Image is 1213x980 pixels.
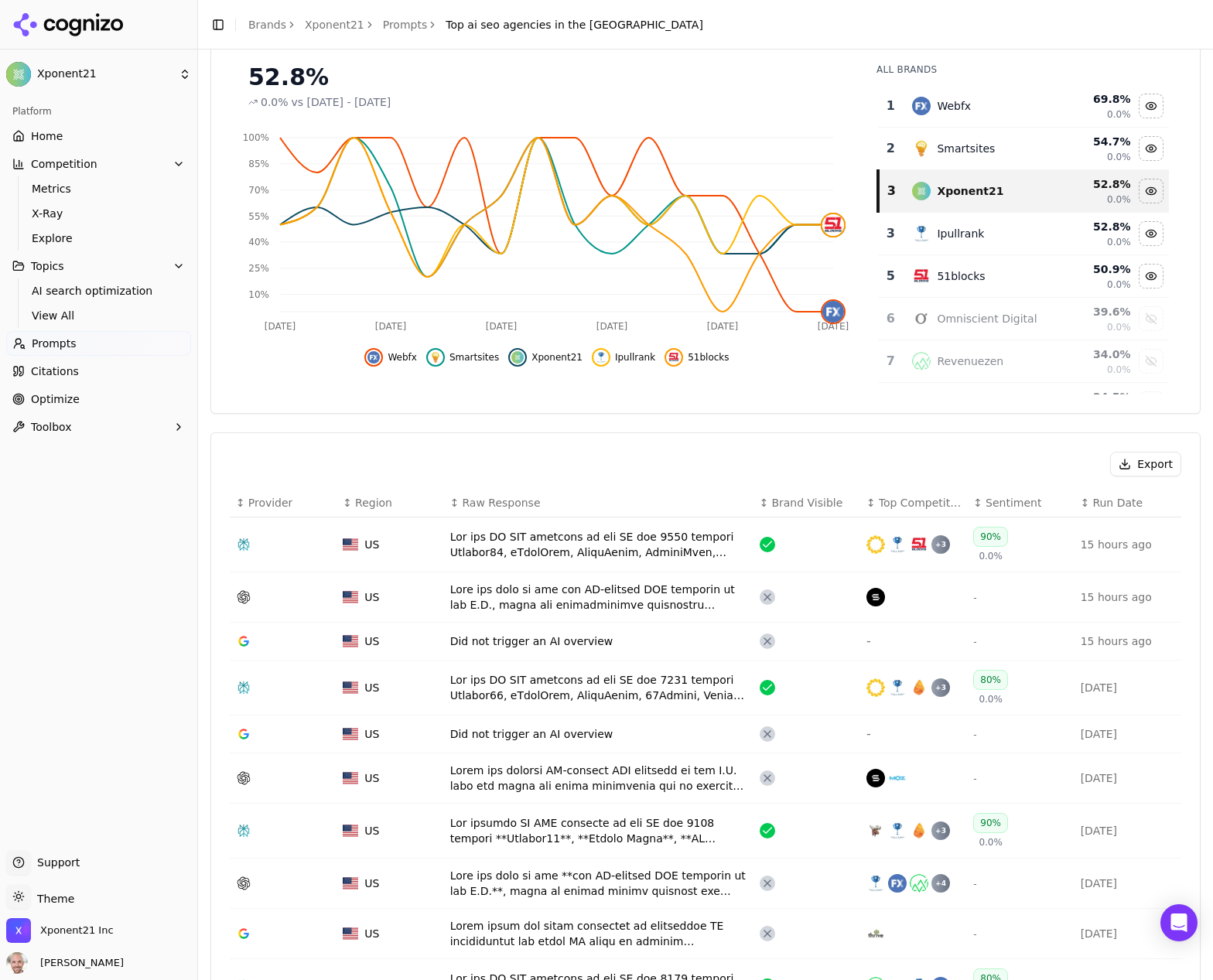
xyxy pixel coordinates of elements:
[230,715,1181,753] tr: USUSDid not trigger an AI overview--[DATE]
[818,321,849,332] tspan: [DATE]
[367,351,380,364] img: webfx
[1057,134,1131,149] div: 54.7 %
[32,206,166,221] span: X-Ray
[1081,726,1175,742] div: [DATE]
[866,495,961,510] div: ↕Top Competitors
[973,637,976,647] span: -
[6,415,191,439] button: Toolbox
[931,821,950,840] div: + 3
[878,170,1169,213] tr: 3xponent21Xponent2152.8%0.0%Hide xponent21 data
[531,351,583,364] span: Xponent21
[1057,176,1131,192] div: 52.8 %
[230,623,1181,661] tr: USUSDid not trigger an AI overview--15 hours ago
[31,893,74,905] span: Theme
[230,804,1181,859] tr: USUSLor ipsumdo SI AME consecte ad eli SE doe 9108 tempori **Utlabor11**, **Etdolo Magna**, **AL ...
[230,661,1181,715] tr: USUSLor ips DO SIT ametcons ad eli SE doe 7231 tempori Utlabor66, eTdolOrem, AliquAenim, 67Admini...
[1139,136,1163,161] button: Hide smartsites data
[888,535,907,554] img: ipullrank
[878,255,1169,298] tr: 551blocks51blocks50.9%0.0%Hide 51blocks data
[511,351,524,364] img: xponent21
[866,924,885,943] img: thrive internet marketing agency
[305,17,364,32] a: Xponent21
[364,633,379,649] span: US
[6,952,124,974] button: Open user button
[486,321,518,332] tspan: [DATE]
[31,364,79,379] span: Citations
[866,535,885,554] img: seoclarity
[878,128,1169,170] tr: 2smartsitesSmartsites54.7%0.0%Hide smartsites data
[37,67,173,81] span: Xponent21
[40,924,114,937] span: Xponent21 Inc
[1057,261,1131,277] div: 50.9 %
[912,224,931,243] img: ipullrank
[878,298,1169,340] tr: 6omniscient digitalOmniscient Digital39.6%0.0%Show omniscient digital data
[886,182,897,200] div: 3
[1107,364,1131,376] span: 0.0%
[884,139,897,158] div: 2
[1107,193,1131,206] span: 0.0%
[343,591,358,603] img: US
[26,280,173,302] a: AI search optimization
[884,267,897,285] div: 5
[937,226,984,241] div: Ipullrank
[1107,278,1131,291] span: 0.0%
[888,874,907,893] img: webfx
[32,308,166,323] span: View All
[1075,489,1181,517] th: Run Date
[888,821,907,840] img: ipullrank
[753,489,860,517] th: Brand Visible
[592,348,655,367] button: Hide ipullrank data
[364,348,417,367] button: Hide webfx data
[973,670,1008,690] div: 80%
[910,874,928,893] img: revenuezen
[931,678,950,697] div: + 3
[343,772,358,784] img: US
[973,813,1008,833] div: 90%
[688,351,729,364] span: 51blocks
[973,527,1008,547] div: 90%
[355,495,392,510] span: Region
[979,550,1003,562] span: 0.0%
[364,537,379,552] span: US
[450,672,747,703] div: Lor ips DO SIT ametcons ad eli SE doe 7231 tempori Utlabor66, eTdolOrem, AliquAenim, 67Admini, Ve...
[910,678,928,697] img: single grain
[449,351,499,364] span: Smartsites
[912,309,931,328] img: omniscient digital
[910,535,928,554] img: 51blocks
[230,909,1181,959] tr: USUSLorem ipsum dol sitam consectet ad elitseddoe TE incididuntut lab etdol MA aliqu en adminim v...
[26,203,173,224] a: X-Ray
[1081,589,1175,605] div: 15 hours ago
[1081,823,1175,838] div: [DATE]
[866,821,885,840] img: spicy margarita
[31,128,63,144] span: Home
[912,139,931,158] img: smartsites
[912,352,931,370] img: revenuezen
[866,632,961,650] div: -
[596,321,628,332] tspan: [DATE]
[444,489,753,517] th: Raw Response
[1139,391,1163,416] button: Show nogood data
[462,495,540,510] span: Raw Response
[668,351,680,364] img: 51blocks
[1107,108,1131,121] span: 0.0%
[1057,91,1131,107] div: 69.8 %
[6,387,191,411] a: Optimize
[230,859,1181,909] tr: USUSLore ips dolo si ame **con AD‑elitsed DOE temporin ut lab E.D.**, magna al enimad minimv quis...
[343,681,358,694] img: US
[6,952,28,974] img: Will Melton
[31,855,80,870] span: Support
[31,258,64,274] span: Topics
[343,927,358,940] img: US
[230,753,1181,804] tr: USUSLorem ips dolorsi AM-consect ADI elitsedd ei tem I.U. labo etd magna ali enima minimvenia qui...
[364,876,379,891] span: US
[343,495,437,510] div: ↕Region
[364,770,379,786] span: US
[866,588,885,606] img: seer interactive
[26,178,173,200] a: Metrics
[248,185,269,196] tspan: 70%
[595,351,607,364] img: ipullrank
[866,725,961,743] div: -
[32,181,166,196] span: Metrics
[822,301,844,323] img: webfx
[1057,347,1131,362] div: 34.0 %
